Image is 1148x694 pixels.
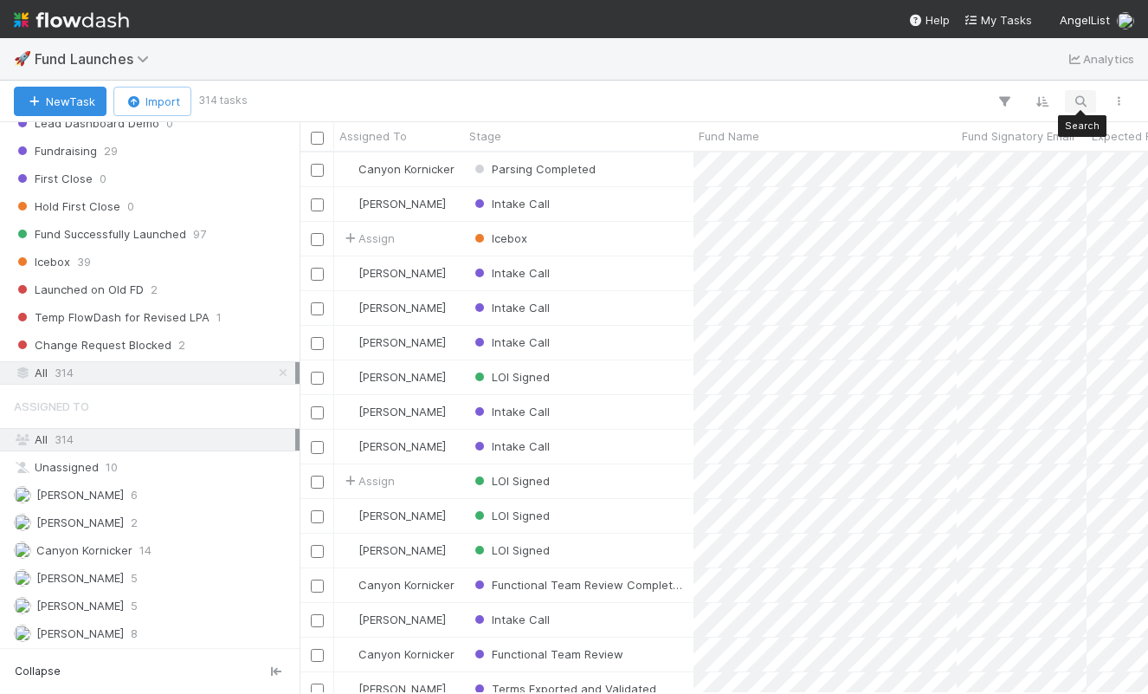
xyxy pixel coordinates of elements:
[311,164,324,177] input: Toggle Row Selected
[14,457,295,478] div: Unassigned
[341,542,446,559] div: [PERSON_NAME]
[193,224,206,245] span: 97
[55,432,74,446] span: 314
[358,162,455,176] span: Canyon Kornicker
[699,127,759,145] span: Fund Name
[131,595,138,617] span: 5
[341,403,446,420] div: [PERSON_NAME]
[471,334,550,351] div: Intake Call
[342,266,356,280] img: avatar_784ea27d-2d59-4749-b480-57d513651deb.png
[311,268,324,281] input: Toggle Row Selected
[342,370,356,384] img: avatar_0a9e60f7-03da-485c-bb15-a40c44fcec20.png
[471,576,685,593] div: Functional Team Review Completed
[36,543,132,557] span: Canyon Kornicker
[14,542,31,559] img: avatar_d1f4bd1b-0b26-4d9b-b8ad-69b413583d95.png
[358,578,455,592] span: Canyon Kornicker
[471,613,550,626] span: Intake Call
[341,299,446,316] div: [PERSON_NAME]
[36,571,124,585] span: [PERSON_NAME]
[469,127,501,145] span: Stage
[113,87,191,116] button: Import
[131,484,138,506] span: 6
[14,87,106,116] button: NewTask
[14,625,31,642] img: avatar_6cb813a7-f212-4ca3-9382-463c76e0b247.png
[36,516,124,529] span: [PERSON_NAME]
[15,664,61,679] span: Collapse
[341,334,446,351] div: [PERSON_NAME]
[471,335,550,349] span: Intake Call
[358,301,446,315] span: [PERSON_NAME]
[342,335,356,349] img: avatar_f2899df2-d2b9-483b-a052-ca3b1db2e5e2.png
[341,230,395,247] span: Assign
[342,439,356,453] img: avatar_ac990a78-52d7-40f8-b1fe-cbbd1cda261e.png
[471,197,550,211] span: Intake Call
[358,405,446,418] span: [PERSON_NAME]
[342,647,356,661] img: avatar_d1f4bd1b-0b26-4d9b-b8ad-69b413583d95.png
[341,507,446,524] div: [PERSON_NAME]
[471,647,623,661] span: Functional Team Review
[311,614,324,627] input: Toggle Row Selected
[341,472,395,490] span: Assign
[14,389,89,424] span: Assigned To
[35,50,158,68] span: Fund Launches
[964,11,1032,29] a: My Tasks
[1060,13,1110,27] span: AngelList
[127,196,134,217] span: 0
[311,580,324,593] input: Toggle Row Selected
[471,301,550,315] span: Intake Call
[471,266,550,280] span: Intake Call
[471,299,550,316] div: Intake Call
[342,301,356,315] img: avatar_eed832e9-978b-43e4-b51e-96e46fa5184b.png
[311,198,324,211] input: Toggle Row Selected
[341,576,455,593] div: Canyon Kornicker
[14,334,171,356] span: Change Request Blocked
[1066,49,1134,69] a: Analytics
[471,438,550,455] div: Intake Call
[471,507,550,524] div: LOI Signed
[77,251,91,273] span: 39
[358,543,446,557] span: [PERSON_NAME]
[471,578,687,592] span: Functional Team Review Completed
[471,368,550,386] div: LOI Signed
[471,403,550,420] div: Intake Call
[100,168,106,190] span: 0
[471,230,527,247] div: Icebox
[342,509,356,522] img: avatar_eed832e9-978b-43e4-b51e-96e46fa5184b.png
[178,334,185,356] span: 2
[311,510,324,523] input: Toggle Row Selected
[131,623,138,645] span: 8
[36,626,124,640] span: [PERSON_NAME]
[341,645,455,663] div: Canyon Kornicker
[14,279,144,301] span: Launched on Old FD
[358,509,446,522] span: [PERSON_NAME]
[55,362,74,384] span: 314
[14,196,120,217] span: Hold First Close
[36,599,124,613] span: [PERSON_NAME]
[14,486,31,503] img: avatar_18c010e4-930e-4480-823a-7726a265e9dd.png
[106,457,118,478] span: 10
[311,441,324,454] input: Toggle Row Selected
[166,113,173,134] span: 0
[342,197,356,211] img: avatar_f2899df2-d2b9-483b-a052-ca3b1db2e5e2.png
[311,649,324,662] input: Toggle Row Selected
[14,224,186,245] span: Fund Successfully Launched
[341,195,446,212] div: [PERSON_NAME]
[358,370,446,384] span: [PERSON_NAME]
[471,264,550,282] div: Intake Call
[311,132,324,145] input: Toggle All Rows Selected
[311,545,324,558] input: Toggle Row Selected
[151,279,158,301] span: 2
[14,514,31,531] img: avatar_9d20afb4-344c-4512-8880-fee77f5fe71b.png
[342,405,356,418] img: avatar_5efa0666-8651-45e1-ad93-d350fecd9671.png
[471,509,550,522] span: LOI Signed
[471,231,527,245] span: Icebox
[131,512,138,534] span: 2
[341,264,446,282] div: [PERSON_NAME]
[36,488,124,502] span: [PERSON_NAME]
[14,569,31,587] img: avatar_60e5bba5-e4c9-4ca2-8b5c-d649d5645218.png
[471,160,596,178] div: Parsing Completed
[471,611,550,628] div: Intake Call
[964,13,1032,27] span: My Tasks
